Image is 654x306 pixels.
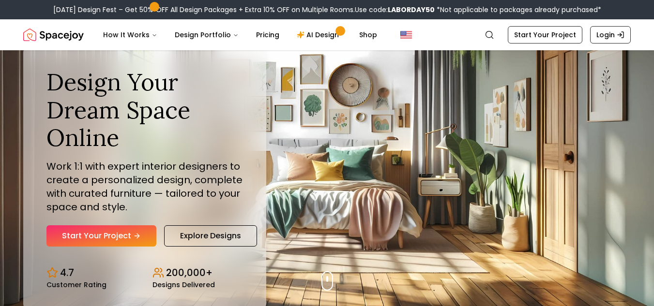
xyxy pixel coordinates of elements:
a: Start Your Project [46,225,156,247]
nav: Global [23,19,631,50]
small: Customer Rating [46,281,106,288]
a: AI Design [289,25,350,44]
img: United States [400,29,412,41]
a: Explore Designs [164,225,257,247]
h1: Design Your Dream Space Online [46,68,243,152]
nav: Main [95,25,385,44]
p: 200,000+ [166,266,213,279]
p: 4.7 [60,266,74,279]
span: Use code: [355,5,435,15]
button: How It Works [95,25,165,44]
a: Login [590,26,631,44]
button: Design Portfolio [167,25,246,44]
a: Pricing [248,25,287,44]
small: Designs Delivered [152,281,215,288]
img: Spacejoy Logo [23,25,84,44]
a: Shop [351,25,385,44]
a: Spacejoy [23,25,84,44]
div: Design stats [46,258,243,288]
b: LABORDAY50 [388,5,435,15]
p: Work 1:1 with expert interior designers to create a personalized design, complete with curated fu... [46,160,243,214]
a: Start Your Project [508,26,582,44]
div: [DATE] Design Fest – Get 50% OFF All Design Packages + Extra 10% OFF on Multiple Rooms. [53,5,601,15]
span: *Not applicable to packages already purchased* [435,5,601,15]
